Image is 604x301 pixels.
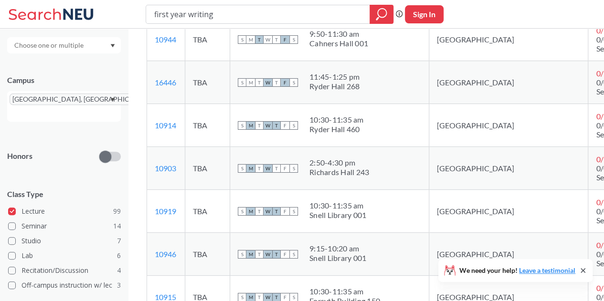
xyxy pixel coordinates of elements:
[117,280,121,291] span: 3
[309,29,368,39] div: 9:50 - 11:30 am
[155,164,176,173] a: 10903
[117,265,121,276] span: 4
[246,207,255,216] span: M
[7,189,121,199] span: Class Type
[185,61,230,104] td: TBA
[7,91,121,122] div: [GEOGRAPHIC_DATA], [GEOGRAPHIC_DATA]X to remove pillDropdown arrow
[289,250,298,259] span: S
[281,121,289,130] span: F
[153,6,363,22] input: Class, professor, course number, "phrase"
[7,75,121,85] div: Campus
[264,78,272,87] span: W
[519,266,575,274] a: Leave a testimonial
[238,35,246,44] span: S
[264,164,272,173] span: W
[309,82,360,91] div: Ryder Hall 268
[117,236,121,246] span: 7
[376,8,387,21] svg: magnifying glass
[8,235,121,247] label: Studio
[10,93,161,105] span: [GEOGRAPHIC_DATA], [GEOGRAPHIC_DATA]X to remove pill
[238,250,246,259] span: S
[117,250,121,261] span: 6
[309,244,366,253] div: 9:15 - 10:20 am
[429,61,588,104] td: [GEOGRAPHIC_DATA]
[238,207,246,216] span: S
[309,39,368,48] div: Cahners Hall 001
[309,253,366,263] div: Snell Library 001
[255,207,264,216] span: T
[272,121,281,130] span: T
[185,190,230,233] td: TBA
[309,201,366,210] div: 10:30 - 11:35 am
[246,78,255,87] span: M
[272,207,281,216] span: T
[264,121,272,130] span: W
[289,121,298,130] span: S
[272,35,281,44] span: T
[238,164,246,173] span: S
[8,264,121,277] label: Recitation/Discussion
[281,35,289,44] span: F
[155,121,176,130] a: 10914
[7,151,32,162] p: Honors
[429,190,588,233] td: [GEOGRAPHIC_DATA]
[281,78,289,87] span: F
[110,44,115,48] svg: Dropdown arrow
[289,35,298,44] span: S
[185,233,230,276] td: TBA
[309,125,364,134] div: Ryder Hall 460
[155,78,176,87] a: 16446
[309,210,366,220] div: Snell Library 001
[255,164,264,173] span: T
[264,35,272,44] span: W
[113,206,121,217] span: 99
[238,121,246,130] span: S
[429,18,588,61] td: [GEOGRAPHIC_DATA]
[272,78,281,87] span: T
[155,249,176,259] a: 10946
[264,207,272,216] span: W
[246,35,255,44] span: M
[429,233,588,276] td: [GEOGRAPHIC_DATA]
[264,250,272,259] span: W
[281,164,289,173] span: F
[110,98,115,102] svg: Dropdown arrow
[309,158,369,167] div: 2:50 - 4:30 pm
[113,221,121,231] span: 14
[246,250,255,259] span: M
[8,220,121,232] label: Seminar
[309,115,364,125] div: 10:30 - 11:35 am
[8,249,121,262] label: Lab
[289,78,298,87] span: S
[309,167,369,177] div: Richards Hall 243
[289,164,298,173] span: S
[246,121,255,130] span: M
[405,5,444,23] button: Sign In
[8,279,121,291] label: Off-campus instruction w/ lec
[272,250,281,259] span: T
[7,37,121,53] div: Dropdown arrow
[459,267,575,274] span: We need your help!
[10,40,90,51] input: Choose one or multiple
[185,18,230,61] td: TBA
[429,104,588,147] td: [GEOGRAPHIC_DATA]
[255,35,264,44] span: T
[255,121,264,130] span: T
[281,250,289,259] span: F
[289,207,298,216] span: S
[255,250,264,259] span: T
[238,78,246,87] span: S
[185,147,230,190] td: TBA
[155,207,176,216] a: 10919
[309,72,360,82] div: 11:45 - 1:25 pm
[155,35,176,44] a: 10944
[185,104,230,147] td: TBA
[370,5,393,24] div: magnifying glass
[8,205,121,218] label: Lecture
[255,78,264,87] span: T
[281,207,289,216] span: F
[429,147,588,190] td: [GEOGRAPHIC_DATA]
[246,164,255,173] span: M
[272,164,281,173] span: T
[309,287,380,296] div: 10:30 - 11:35 am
